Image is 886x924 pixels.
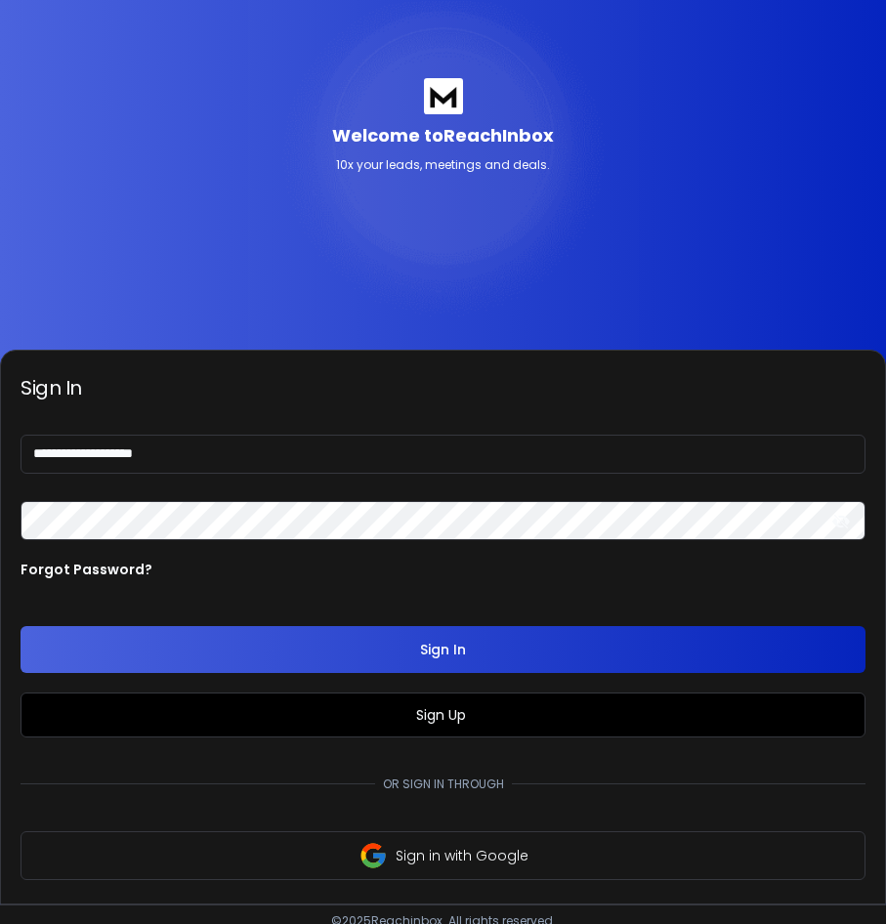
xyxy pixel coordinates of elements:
p: Welcome to ReachInbox [332,122,554,149]
p: Sign in with Google [396,846,528,865]
a: Sign Up [416,705,470,725]
button: Sign in with Google [21,831,865,880]
p: 10x your leads, meetings and deals. [336,157,550,173]
h3: Sign In [21,374,865,401]
img: logo [424,78,463,114]
p: Or sign in through [375,777,512,792]
p: Forgot Password? [21,560,152,579]
button: Sign In [21,626,865,673]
